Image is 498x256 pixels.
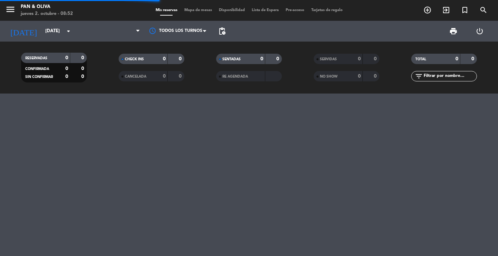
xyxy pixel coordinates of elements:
[218,27,226,35] span: pending_actions
[418,4,437,16] span: RESERVAR MESA
[81,74,85,79] strong: 0
[374,74,378,79] strong: 0
[163,74,166,79] strong: 0
[358,74,361,79] strong: 0
[179,56,183,61] strong: 0
[320,58,337,61] span: SERVIDAS
[479,6,488,14] i: search
[374,56,378,61] strong: 0
[65,66,68,71] strong: 0
[65,74,68,79] strong: 0
[181,8,215,12] span: Mapa de mesas
[64,27,73,35] i: arrow_drop_down
[437,4,455,16] span: WALK IN
[260,56,263,61] strong: 0
[25,56,47,60] span: RESERVADAS
[423,6,432,14] i: add_circle_outline
[81,66,85,71] strong: 0
[25,75,53,79] span: SIN CONFIRMAR
[320,75,338,78] span: NO SHOW
[358,56,361,61] strong: 0
[449,27,458,35] span: print
[415,58,426,61] span: TOTAL
[222,58,241,61] span: SENTADAS
[81,55,85,60] strong: 0
[215,8,248,12] span: Disponibilidad
[423,72,477,80] input: Filtrar por nombre...
[476,27,484,35] i: power_settings_new
[282,8,308,12] span: Pre-acceso
[5,4,16,17] button: menu
[125,75,146,78] span: CANCELADA
[455,4,474,16] span: Reserva especial
[5,4,16,15] i: menu
[21,3,73,10] div: Pan & Oliva
[455,56,458,61] strong: 0
[179,74,183,79] strong: 0
[248,8,282,12] span: Lista de Espera
[461,6,469,14] i: turned_in_not
[25,67,49,71] span: CONFIRMADA
[21,10,73,17] div: jueves 2. octubre - 08:52
[222,75,248,78] span: RE AGENDADA
[276,56,280,61] strong: 0
[467,21,493,42] div: LOG OUT
[163,56,166,61] strong: 0
[442,6,450,14] i: exit_to_app
[471,56,476,61] strong: 0
[152,8,181,12] span: Mis reservas
[5,24,42,39] i: [DATE]
[415,72,423,80] i: filter_list
[65,55,68,60] strong: 0
[125,58,144,61] span: CHECK INS
[474,4,493,16] span: BUSCAR
[308,8,346,12] span: Tarjetas de regalo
